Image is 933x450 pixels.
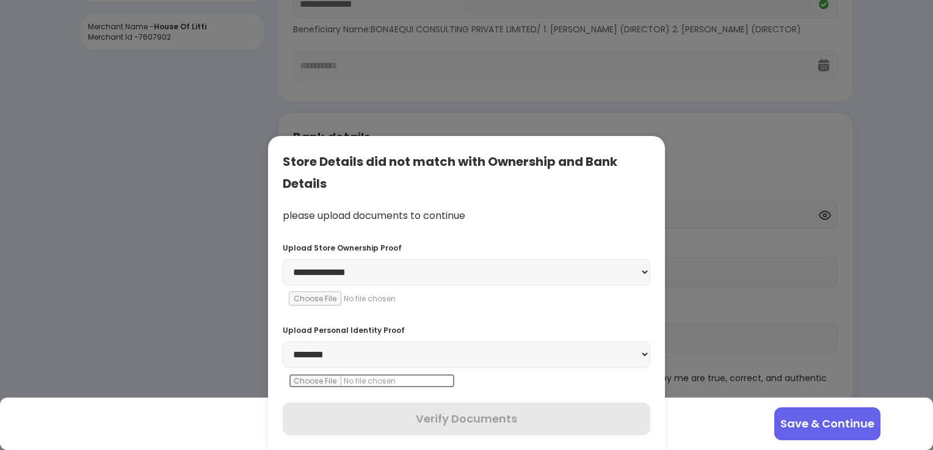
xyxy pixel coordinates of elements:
div: Upload Store Ownership Proof [283,243,650,253]
button: Verify Documents [283,402,650,435]
div: Upload Personal Identity Proof [283,325,650,335]
button: Save & Continue [774,407,880,440]
div: please upload documents to continue [283,209,650,223]
div: Store Details did not match with Ownership and Bank Details [283,151,650,195]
